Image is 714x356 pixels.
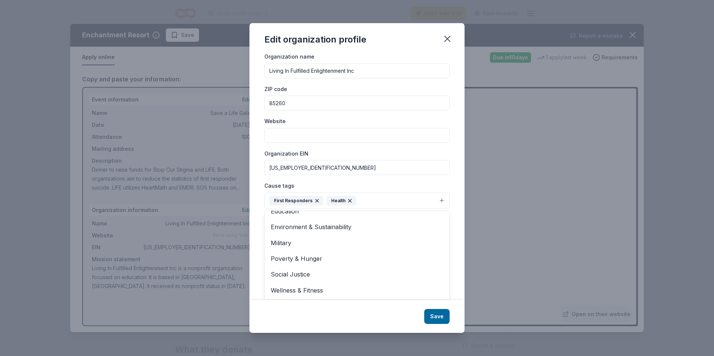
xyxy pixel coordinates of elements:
[271,285,443,295] span: Wellness & Fitness
[271,222,443,232] span: Environment & Sustainability
[271,254,443,263] span: Poverty & Hunger
[264,210,450,300] div: First RespondersHealth
[271,206,443,216] span: Education
[271,269,443,279] span: Social Justice
[271,238,443,248] span: Military
[269,196,323,206] div: First Responders
[326,196,356,206] div: Health
[264,193,450,209] button: First RespondersHealth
